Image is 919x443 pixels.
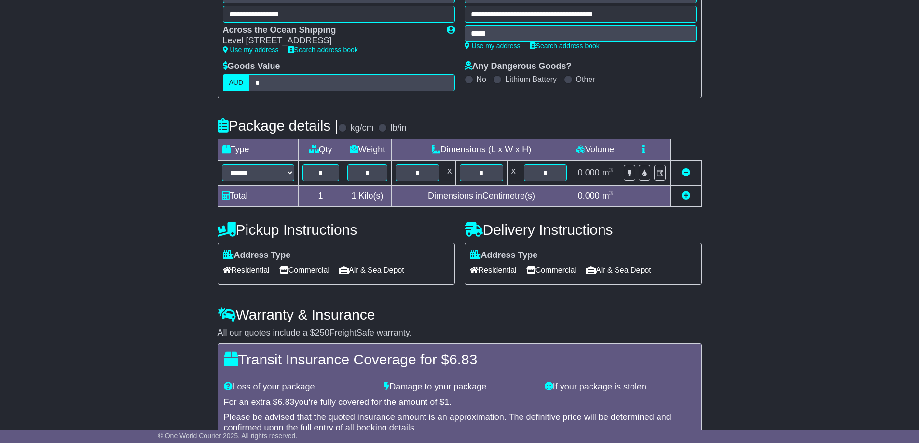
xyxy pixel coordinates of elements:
[315,328,329,337] span: 250
[682,168,690,177] a: Remove this item
[224,351,696,367] h4: Transit Insurance Coverage for $
[576,75,595,84] label: Other
[449,351,477,367] span: 6.83
[218,118,339,134] h4: Package details |
[392,185,571,206] td: Dimensions in Centimetre(s)
[298,185,343,206] td: 1
[218,328,702,338] div: All our quotes include a $ FreightSafe warranty.
[218,185,298,206] td: Total
[477,75,486,84] label: No
[298,139,343,160] td: Qty
[218,222,455,238] h4: Pickup Instructions
[223,61,280,72] label: Goods Value
[578,191,600,201] span: 0.000
[609,166,613,174] sup: 3
[343,139,392,160] td: Weight
[339,263,404,278] span: Air & Sea Depot
[578,168,600,177] span: 0.000
[602,168,613,177] span: m
[571,139,619,160] td: Volume
[350,123,373,134] label: kg/cm
[470,263,517,278] span: Residential
[223,74,250,91] label: AUD
[351,191,356,201] span: 1
[586,263,651,278] span: Air & Sea Depot
[343,185,392,206] td: Kilo(s)
[223,46,279,54] a: Use my address
[379,382,540,392] div: Damage to your package
[470,250,538,261] label: Address Type
[465,61,572,72] label: Any Dangerous Goods?
[224,412,696,433] div: Please be advised that the quoted insurance amount is an approximation. The definitive price will...
[465,222,702,238] h4: Delivery Instructions
[278,397,295,407] span: 6.83
[443,160,456,185] td: x
[158,432,298,440] span: © One World Courier 2025. All rights reserved.
[505,75,557,84] label: Lithium Battery
[465,42,521,50] a: Use my address
[223,263,270,278] span: Residential
[526,263,576,278] span: Commercial
[609,189,613,197] sup: 3
[602,191,613,201] span: m
[530,42,600,50] a: Search address book
[392,139,571,160] td: Dimensions (L x W x H)
[288,46,358,54] a: Search address book
[218,307,702,322] h4: Warranty & Insurance
[279,263,329,278] span: Commercial
[444,397,449,407] span: 1
[682,191,690,201] a: Add new item
[390,123,406,134] label: lb/in
[219,382,380,392] div: Loss of your package
[223,250,291,261] label: Address Type
[223,25,437,36] div: Across the Ocean Shipping
[218,139,298,160] td: Type
[223,36,437,46] div: Level [STREET_ADDRESS]
[540,382,700,392] div: If your package is stolen
[224,397,696,408] div: For an extra $ you're fully covered for the amount of $ .
[507,160,520,185] td: x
